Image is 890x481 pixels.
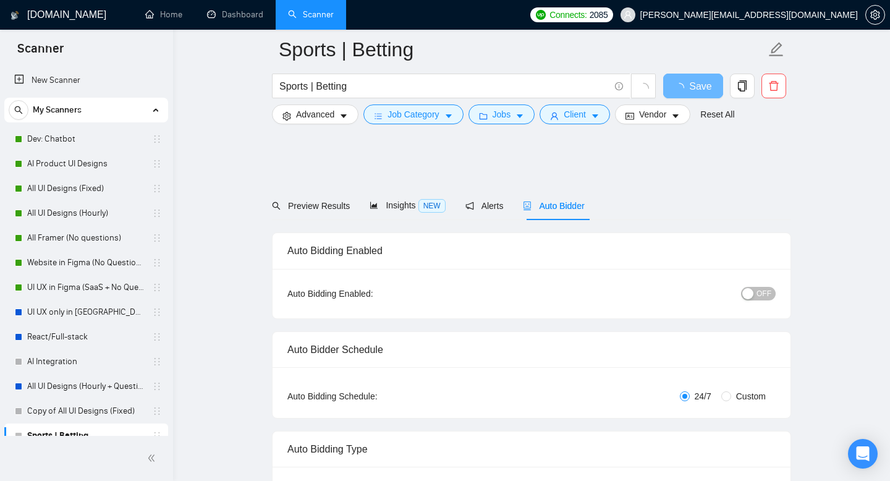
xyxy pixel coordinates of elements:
[388,108,439,121] span: Job Category
[282,111,291,121] span: setting
[27,201,145,226] a: All UI Designs (Hourly)
[370,200,445,210] span: Insights
[590,8,608,22] span: 2085
[768,41,784,57] span: edit
[287,332,776,367] div: Auto Bidder Schedule
[145,9,182,20] a: homeHome
[865,5,885,25] button: setting
[730,74,755,98] button: copy
[27,275,145,300] a: UI UX in Figma (SaaS + No Questions)
[374,111,383,121] span: bars
[639,108,666,121] span: Vendor
[279,79,609,94] input: Search Freelance Jobs...
[288,9,334,20] a: searchScanner
[147,452,159,464] span: double-left
[27,399,145,424] a: Copy of All UI Designs (Fixed)
[207,9,263,20] a: dashboardDashboard
[152,258,162,268] span: holder
[7,40,74,66] span: Scanner
[465,202,474,210] span: notification
[515,111,524,121] span: caret-down
[27,250,145,275] a: Website in Figma (No Questions)
[152,357,162,367] span: holder
[756,287,771,300] span: OFF
[690,389,716,403] span: 24/7
[9,100,28,120] button: search
[523,202,532,210] span: robot
[33,98,82,122] span: My Scanners
[272,201,350,211] span: Preview Results
[27,176,145,201] a: All UI Designs (Fixed)
[27,151,145,176] a: AI Product UI Designs
[152,406,162,416] span: holder
[493,108,511,121] span: Jobs
[287,432,776,467] div: Auto Bidding Type
[625,111,634,121] span: idcard
[536,10,546,20] img: upwork-logo.png
[287,287,450,300] div: Auto Bidding Enabled:
[479,111,488,121] span: folder
[152,332,162,342] span: holder
[152,134,162,144] span: holder
[9,106,28,114] span: search
[674,83,689,93] span: loading
[11,6,19,25] img: logo
[523,201,584,211] span: Auto Bidder
[564,108,586,121] span: Client
[152,233,162,243] span: holder
[663,74,723,98] button: Save
[418,199,446,213] span: NEW
[761,74,786,98] button: delete
[762,80,786,92] span: delete
[865,10,885,20] a: setting
[27,226,145,250] a: All Framer (No questions)
[550,111,559,121] span: user
[591,111,600,121] span: caret-down
[272,202,281,210] span: search
[27,325,145,349] a: React/Full-stack
[700,108,734,121] a: Reset All
[866,10,884,20] span: setting
[152,283,162,292] span: holder
[339,111,348,121] span: caret-down
[152,307,162,317] span: holder
[152,159,162,169] span: holder
[465,201,504,211] span: Alerts
[279,34,766,65] input: Scanner name...
[14,68,158,93] a: New Scanner
[615,104,690,124] button: idcardVendorcaret-down
[444,111,453,121] span: caret-down
[27,374,145,399] a: All UI Designs (Hourly + Questions)
[287,233,776,268] div: Auto Bidding Enabled
[27,349,145,374] a: AI Integration
[370,201,378,210] span: area-chart
[152,381,162,391] span: holder
[152,431,162,441] span: holder
[671,111,680,121] span: caret-down
[27,300,145,325] a: UI UX only in [GEOGRAPHIC_DATA]
[152,184,162,194] span: holder
[731,389,771,403] span: Custom
[624,11,632,19] span: user
[468,104,535,124] button: folderJobscaret-down
[296,108,334,121] span: Advanced
[549,8,587,22] span: Connects:
[272,104,358,124] button: settingAdvancedcaret-down
[287,389,450,403] div: Auto Bidding Schedule:
[638,83,649,94] span: loading
[689,79,711,94] span: Save
[152,208,162,218] span: holder
[4,68,168,93] li: New Scanner
[615,82,623,90] span: info-circle
[731,80,754,92] span: copy
[848,439,878,469] div: Open Intercom Messenger
[363,104,463,124] button: barsJob Categorycaret-down
[27,424,145,448] a: Sports | Betting
[27,127,145,151] a: Dev: Chatbot
[540,104,610,124] button: userClientcaret-down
